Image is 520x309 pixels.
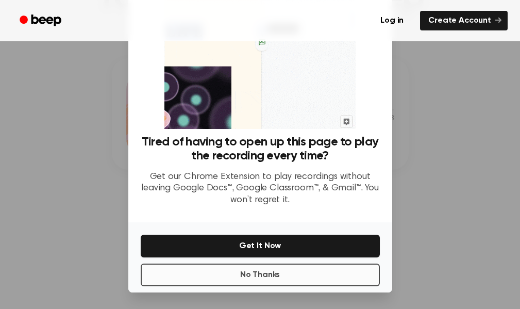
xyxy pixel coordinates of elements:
a: Beep [12,11,71,31]
p: Get our Chrome Extension to play recordings without leaving Google Docs™, Google Classroom™, & Gm... [141,171,380,206]
a: Log in [370,9,414,32]
button: No Thanks [141,264,380,286]
a: Create Account [420,11,508,30]
button: Get It Now [141,235,380,257]
h3: Tired of having to open up this page to play the recording every time? [141,135,380,163]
